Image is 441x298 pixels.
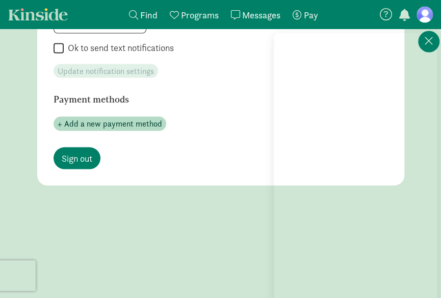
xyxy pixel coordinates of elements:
a: Kinside [8,8,68,20]
h6: Payment methods [54,94,334,104]
span: Find [140,9,158,21]
a: Sign out [54,147,100,169]
label: Ok to send text notifications [64,41,174,54]
span: + Add a new payment method [58,117,162,130]
span: Programs [181,9,219,21]
button: Update notification settings [54,64,158,78]
span: Sign out [62,151,92,165]
button: + Add a new payment method [54,116,166,131]
span: Pay [304,9,318,21]
span: Messages [242,9,280,21]
span: Update notification settings [58,65,154,77]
